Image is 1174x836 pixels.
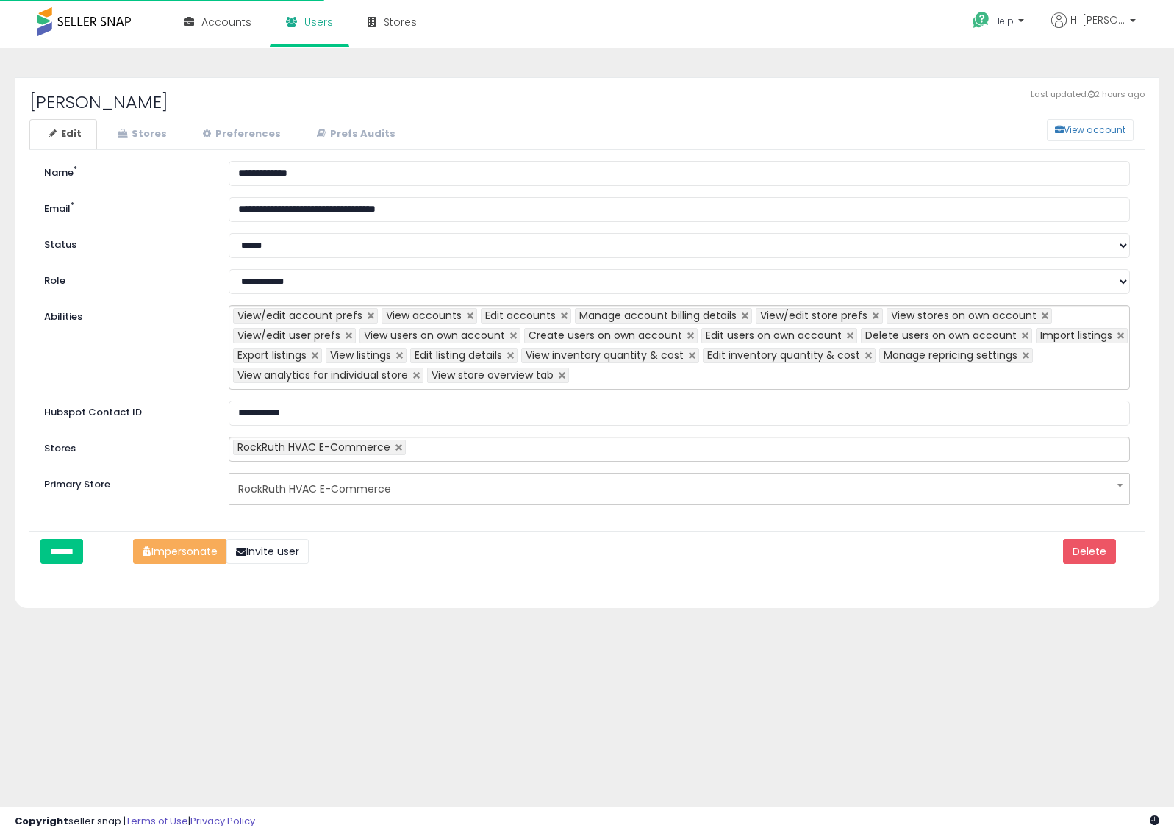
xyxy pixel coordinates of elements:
[891,308,1037,323] span: View stores on own account
[237,308,362,323] span: View/edit account prefs
[1047,119,1134,141] button: View account
[384,15,417,29] span: Stores
[184,119,296,149] a: Preferences
[972,11,990,29] i: Get Help
[238,476,1101,501] span: RockRuth HVAC E-Commerce
[529,328,682,343] span: Create users on own account
[415,348,502,362] span: Edit listing details
[1036,119,1058,141] a: View account
[304,15,333,29] span: Users
[1031,89,1145,101] span: Last updated: 2 hours ago
[44,310,82,324] label: Abilities
[33,197,218,216] label: Email
[579,308,737,323] span: Manage account billing details
[33,437,218,456] label: Stores
[1051,12,1136,46] a: Hi [PERSON_NAME]
[29,93,1145,112] h2: [PERSON_NAME]
[1070,12,1125,27] span: Hi [PERSON_NAME]
[485,308,556,323] span: Edit accounts
[760,308,867,323] span: View/edit store prefs
[1040,328,1112,343] span: Import listings
[133,539,227,564] button: Impersonate
[865,328,1017,343] span: Delete users on own account
[330,348,391,362] span: View listings
[706,328,842,343] span: Edit users on own account
[994,15,1014,27] span: Help
[526,348,684,362] span: View inventory quantity & cost
[237,348,307,362] span: Export listings
[33,161,218,180] label: Name
[99,119,182,149] a: Stores
[201,15,251,29] span: Accounts
[237,328,340,343] span: View/edit user prefs
[29,119,97,149] a: Edit
[237,440,390,454] span: RockRuth HVAC E-Commerce
[33,269,218,288] label: Role
[226,539,309,564] button: Invite user
[707,348,860,362] span: Edit inventory quantity & cost
[386,308,462,323] span: View accounts
[364,328,505,343] span: View users on own account
[237,368,408,382] span: View analytics for individual store
[298,119,411,149] a: Prefs Audits
[33,401,218,420] label: Hubspot Contact ID
[1063,539,1116,564] button: Delete
[33,233,218,252] label: Status
[884,348,1017,362] span: Manage repricing settings
[432,368,554,382] span: View store overview tab
[33,473,218,492] label: Primary Store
